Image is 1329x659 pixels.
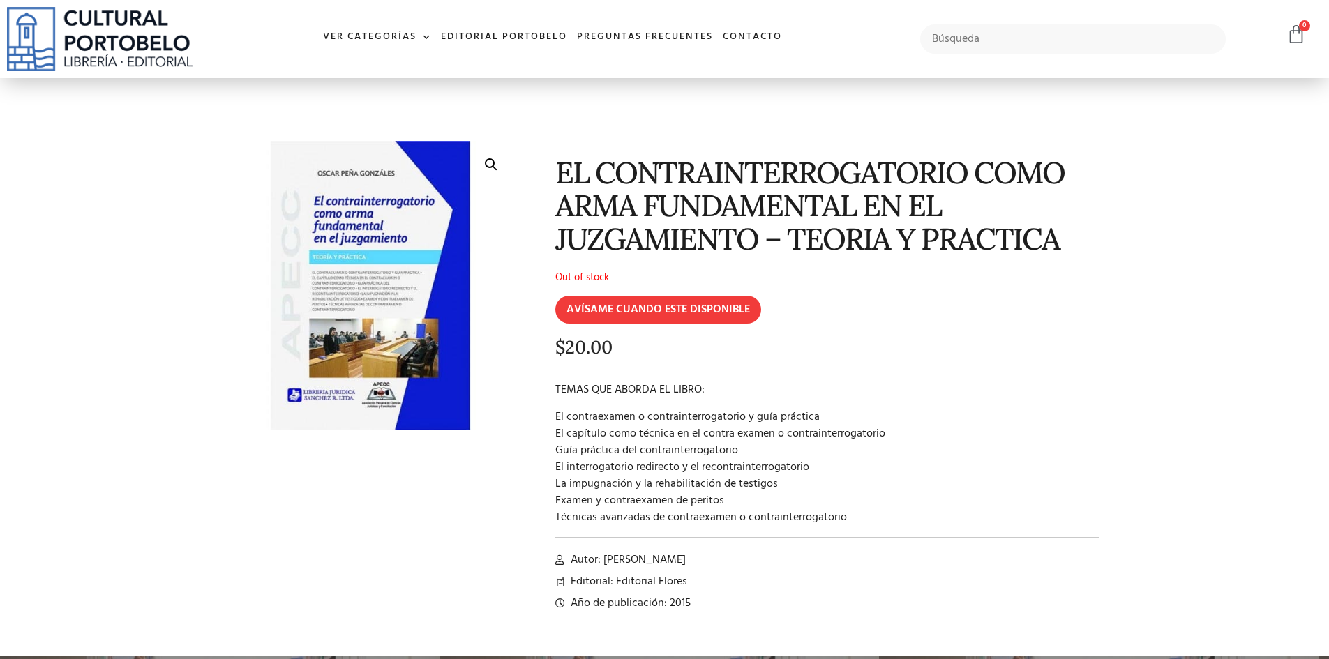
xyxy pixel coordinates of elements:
[1299,20,1310,31] span: 0
[555,335,565,358] span: $
[920,24,1226,54] input: Búsqueda
[572,22,718,52] a: Preguntas frecuentes
[555,409,1100,526] p: El contraexamen o contrainterrogatorio y guía práctica El capítulo como técnica en el contra exam...
[555,381,1100,398] p: TEMAS QUE ABORDA EL LIBRO:
[479,152,504,177] a: 🔍
[555,296,761,324] input: AVÍSAME CUANDO ESTE DISPONIBLE
[567,573,687,590] span: Editorial: Editorial Flores
[555,335,613,358] bdi: 20.00
[567,595,691,612] span: Año de publicación: 2015
[436,22,572,52] a: Editorial Portobelo
[318,22,436,52] a: Ver Categorías
[567,552,686,568] span: Autor: [PERSON_NAME]
[718,22,787,52] a: Contacto
[1286,24,1306,45] a: 0
[555,156,1100,255] h1: EL CONTRAINTERROGATORIO COMO ARMA FUNDAMENTAL EN EL JUZGAMIENTO – TEORIA Y PRACTICA
[555,269,1100,286] p: Out of stock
